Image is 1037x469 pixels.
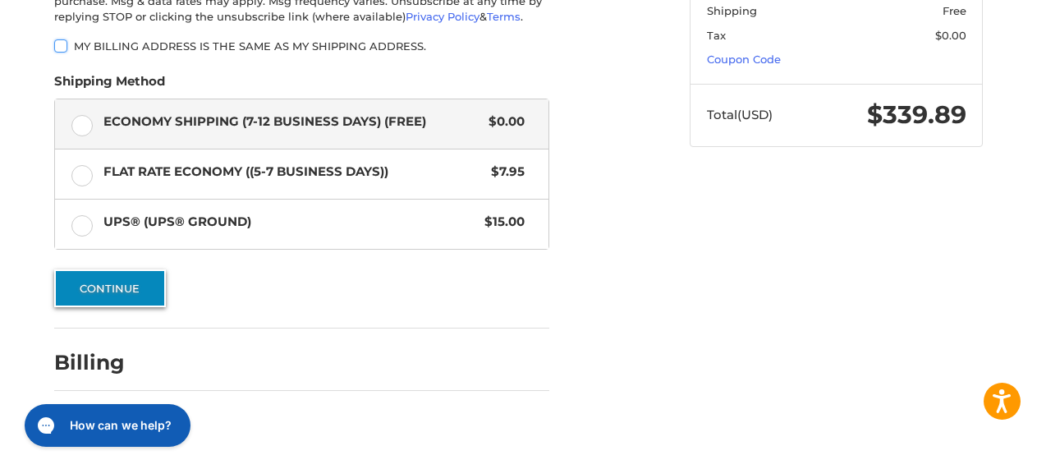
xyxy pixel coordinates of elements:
span: $15.00 [476,213,525,232]
span: Tax [707,29,726,42]
span: Flat Rate Economy ((5-7 Business Days)) [103,163,484,182]
a: Privacy Policy [406,10,479,23]
span: Free [943,4,966,17]
span: $339.89 [867,99,966,130]
iframe: Gorgias live chat messenger [16,398,195,453]
legend: Shipping Method [54,72,165,99]
span: Shipping [707,4,757,17]
span: Total (USD) [707,107,773,122]
a: Terms [487,10,521,23]
a: Coupon Code [707,53,781,66]
label: My billing address is the same as my shipping address. [54,39,549,53]
button: Continue [54,269,166,307]
span: $0.00 [480,113,525,131]
span: UPS® (UPS® Ground) [103,213,477,232]
span: $7.95 [483,163,525,182]
span: Economy Shipping (7-12 Business Days) (Free) [103,113,481,131]
h2: Billing [54,350,150,375]
span: $0.00 [935,29,966,42]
